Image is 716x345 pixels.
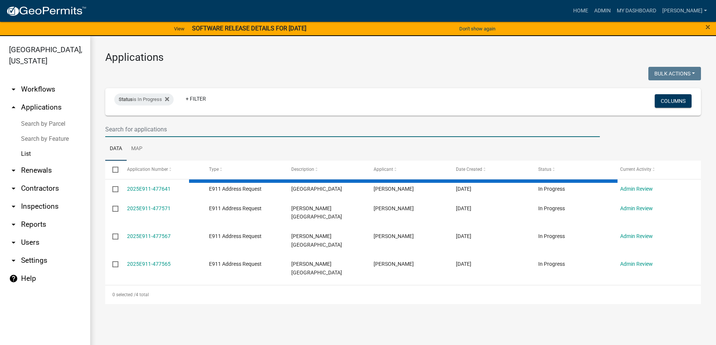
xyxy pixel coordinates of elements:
i: help [9,274,18,283]
a: View [171,23,188,35]
a: [PERSON_NAME] [659,4,710,18]
datatable-header-cell: Description [284,161,366,179]
a: 2025E911-477571 [127,205,171,211]
a: + Filter [180,92,212,105]
h3: Applications [105,51,701,64]
a: 2025E911-477641 [127,186,171,192]
a: Admin Review [620,205,653,211]
button: Columns [655,94,692,108]
span: Application Number [127,167,168,172]
input: Search for applications [105,122,600,137]
button: Don't show again [456,23,498,35]
div: is In Progress [114,93,174,105]
span: × [705,22,710,32]
span: Status [538,167,551,172]
a: Admin Review [620,233,653,239]
span: Date Created [456,167,482,172]
i: arrow_drop_down [9,238,18,247]
span: E911 Address Request [209,205,262,211]
span: Type [209,167,219,172]
button: Close [705,23,710,32]
span: In Progress [538,186,565,192]
span: 0 selected / [112,292,136,297]
span: MARSHALL MILL RD [291,233,342,248]
span: E911 Address Request [209,261,262,267]
span: Applicant [374,167,393,172]
span: 09/12/2025 [456,261,471,267]
span: E911 Address Request [209,186,262,192]
span: 09/12/2025 [456,205,471,211]
span: In Progress [538,233,565,239]
span: MARSHALL MILL RD [291,205,342,220]
a: 2025E911-477567 [127,233,171,239]
span: In Progress [538,205,565,211]
span: Jeremy Bryant [374,233,414,239]
datatable-header-cell: Type [202,161,284,179]
i: arrow_drop_up [9,103,18,112]
span: Current Activity [620,167,651,172]
datatable-header-cell: Application Number [120,161,202,179]
span: OAK GROVE CHURCH RD [291,186,342,192]
div: 4 total [105,285,701,304]
strong: SOFTWARE RELEASE DETAILS FOR [DATE] [192,25,306,32]
i: arrow_drop_down [9,166,18,175]
a: Admin Review [620,186,653,192]
datatable-header-cell: Status [531,161,613,179]
i: arrow_drop_down [9,184,18,193]
a: Admin [591,4,614,18]
span: 09/12/2025 [456,186,471,192]
a: Map [127,137,147,161]
datatable-header-cell: Applicant [366,161,449,179]
span: In Progress [538,261,565,267]
a: 2025E911-477565 [127,261,171,267]
span: Status [119,96,133,102]
i: arrow_drop_down [9,85,18,94]
datatable-header-cell: Select [105,161,120,179]
a: My Dashboard [614,4,659,18]
span: Jeremy Bryant [374,261,414,267]
span: Raymond Dickey [374,186,414,192]
a: Home [570,4,591,18]
i: arrow_drop_down [9,202,18,211]
i: arrow_drop_down [9,256,18,265]
datatable-header-cell: Current Activity [613,161,695,179]
span: Jeremy Bryant [374,205,414,211]
span: MARSHALL MILL RD [291,261,342,276]
datatable-header-cell: Date Created [449,161,531,179]
a: Admin Review [620,261,653,267]
span: 09/12/2025 [456,233,471,239]
button: Bulk Actions [648,67,701,80]
span: Description [291,167,314,172]
a: Data [105,137,127,161]
span: E911 Address Request [209,233,262,239]
i: arrow_drop_down [9,220,18,229]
